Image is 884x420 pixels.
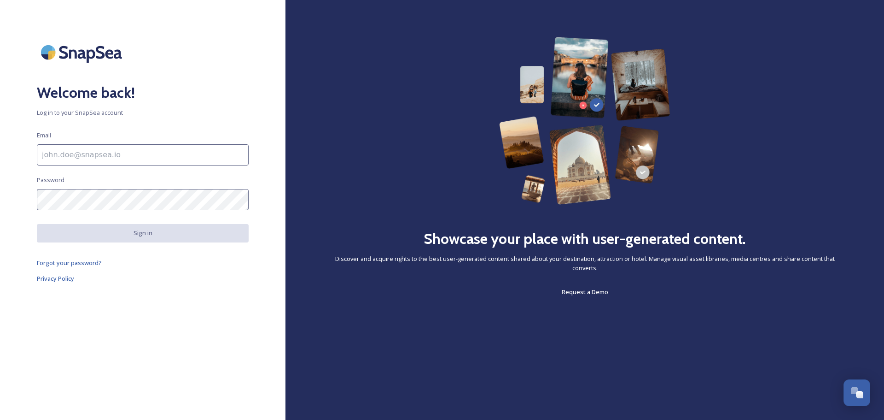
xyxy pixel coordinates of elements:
[562,288,608,296] span: Request a Demo
[843,379,870,406] button: Open Chat
[37,108,249,117] span: Log in to your SnapSea account
[562,286,608,297] a: Request a Demo
[37,224,249,242] button: Sign in
[499,37,670,205] img: 63b42ca75bacad526042e722_Group%20154-p-800.png
[424,228,746,250] h2: Showcase your place with user-generated content.
[37,257,249,268] a: Forgot your password?
[322,254,847,272] span: Discover and acquire rights to the best user-generated content shared about your destination, att...
[37,131,51,140] span: Email
[37,82,249,104] h2: Welcome back!
[37,273,249,284] a: Privacy Policy
[37,259,102,267] span: Forgot your password?
[37,144,249,166] input: john.doe@snapsea.io
[37,176,64,184] span: Password
[37,274,74,283] span: Privacy Policy
[37,37,129,68] img: SnapSea Logo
